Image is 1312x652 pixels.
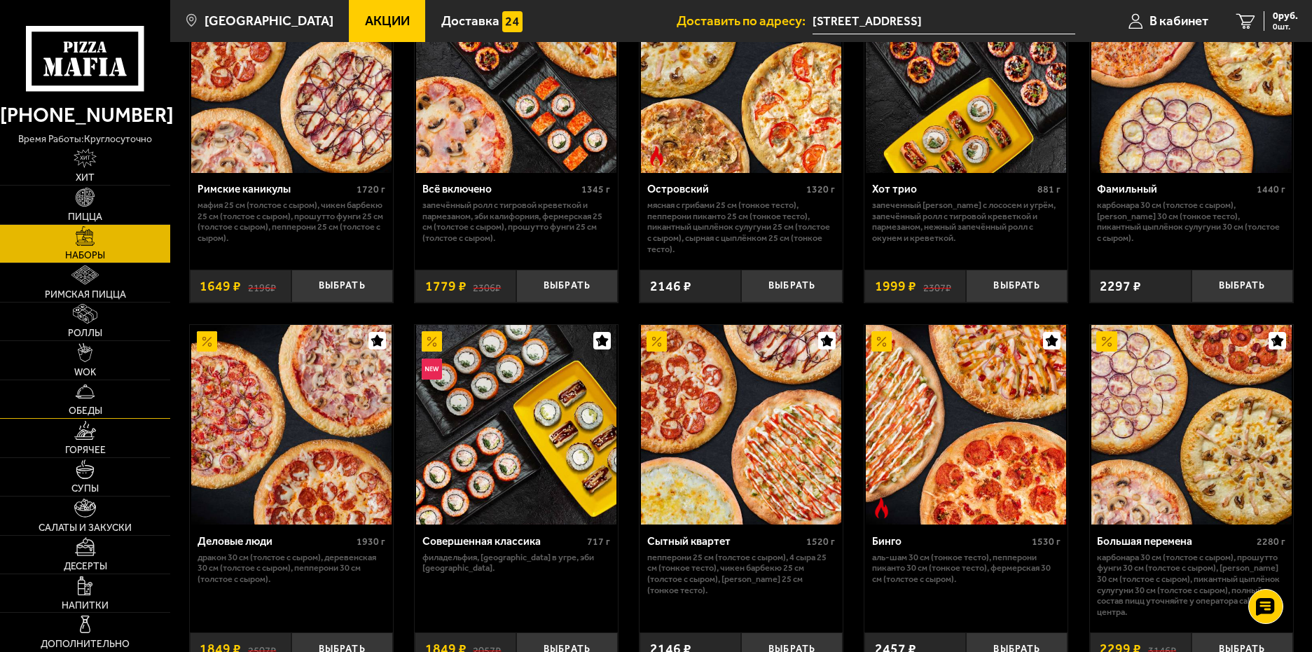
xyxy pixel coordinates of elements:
span: Наборы [65,251,105,261]
img: Сытный квартет [641,325,841,525]
span: Римская пицца [45,290,126,300]
p: Дракон 30 см (толстое с сыром), Деревенская 30 см (толстое с сыром), Пепперони 30 см (толстое с с... [198,552,386,585]
span: Доставить по адресу: [677,15,813,28]
div: Хот трио [872,183,1034,196]
span: 1649 ₽ [200,279,241,293]
div: Совершенная классика [422,535,584,548]
span: 2297 ₽ [1100,279,1141,293]
span: 1779 ₽ [425,279,467,293]
div: Большая перемена [1097,535,1253,548]
p: Аль-Шам 30 см (тонкое тесто), Пепперони Пиканто 30 см (тонкое тесто), Фермерская 30 см (толстое с... [872,552,1061,585]
span: 0 руб. [1273,11,1298,21]
span: Десерты [64,562,107,571]
span: 1530 г [1032,536,1061,548]
span: Пицца [68,212,102,222]
span: Горячее [65,445,106,455]
span: Дополнительно [41,639,130,649]
img: Острое блюдо [647,146,667,166]
span: 1320 г [806,183,835,195]
span: Хит [76,173,95,183]
a: АкционныйБольшая перемена [1090,325,1293,525]
span: 2146 ₽ [650,279,691,293]
span: 1520 г [806,536,835,548]
img: Большая перемена [1091,325,1292,525]
span: Супы [71,484,99,494]
img: Акционный [871,331,892,352]
img: Акционный [422,331,442,352]
span: Светлановский проспект, 107к2 [813,8,1075,34]
img: Акционный [1096,331,1117,352]
span: Акции [365,15,410,28]
span: Доставка [441,15,499,28]
p: Карбонара 30 см (толстое с сыром), Прошутто Фунги 30 см (толстое с сыром), [PERSON_NAME] 30 см (т... [1097,552,1285,618]
span: WOK [74,368,96,377]
img: Деловые люди [191,325,392,525]
a: АкционныйДеловые люди [190,325,393,525]
button: Выбрать [966,270,1068,303]
span: 0 шт. [1273,22,1298,31]
span: 1930 г [357,536,385,548]
img: Акционный [647,331,667,352]
button: Выбрать [291,270,393,303]
p: Филадельфия, [GEOGRAPHIC_DATA] в угре, Эби [GEOGRAPHIC_DATA]. [422,552,611,574]
span: Роллы [68,328,102,338]
div: Римские каникулы [198,183,354,196]
p: Мафия 25 см (толстое с сыром), Чикен Барбекю 25 см (толстое с сыром), Прошутто Фунги 25 см (толст... [198,200,386,243]
p: Запечённый ролл с тигровой креветкой и пармезаном, Эби Калифорния, Фермерская 25 см (толстое с сы... [422,200,611,243]
s: 2307 ₽ [923,279,951,293]
p: Пепперони 25 см (толстое с сыром), 4 сыра 25 см (тонкое тесто), Чикен Барбекю 25 см (толстое с сы... [647,552,836,595]
p: Карбонара 30 см (толстое с сыром), [PERSON_NAME] 30 см (тонкое тесто), Пикантный цыплёнок сулугун... [1097,200,1285,243]
span: Напитки [62,601,109,611]
span: Салаты и закуски [39,523,132,533]
span: 2280 г [1257,536,1285,548]
div: Сытный квартет [647,535,803,548]
span: 717 г [587,536,610,548]
a: АкционныйНовинкаСовершенная классика [415,325,618,525]
div: Фамильный [1097,183,1253,196]
button: Выбрать [741,270,843,303]
span: [GEOGRAPHIC_DATA] [205,15,333,28]
span: 1345 г [581,183,610,195]
div: Бинго [872,535,1028,548]
span: В кабинет [1149,15,1208,28]
span: 1999 ₽ [875,279,916,293]
button: Выбрать [516,270,618,303]
img: Совершенная классика [416,325,616,525]
p: Мясная с грибами 25 см (тонкое тесто), Пепперони Пиканто 25 см (тонкое тесто), Пикантный цыплёнок... [647,200,836,254]
div: Деловые люди [198,535,354,548]
span: 1720 г [357,183,385,195]
img: Новинка [422,359,442,379]
input: Ваш адрес доставки [813,8,1075,34]
a: АкционныйСытный квартет [640,325,843,525]
div: Всё включено [422,183,579,196]
p: Запеченный [PERSON_NAME] с лососем и угрём, Запечённый ролл с тигровой креветкой и пармезаном, Не... [872,200,1061,243]
button: Выбрать [1192,270,1293,303]
div: Островский [647,183,803,196]
span: Обеды [69,406,102,416]
span: 881 г [1037,183,1061,195]
img: Бинго [866,325,1066,525]
span: 1440 г [1257,183,1285,195]
s: 2306 ₽ [473,279,501,293]
a: АкционныйОстрое блюдоБинго [864,325,1068,525]
img: Акционный [197,331,217,352]
s: 2196 ₽ [248,279,276,293]
img: Острое блюдо [871,497,892,518]
img: 15daf4d41897b9f0e9f617042186c801.svg [502,11,523,32]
